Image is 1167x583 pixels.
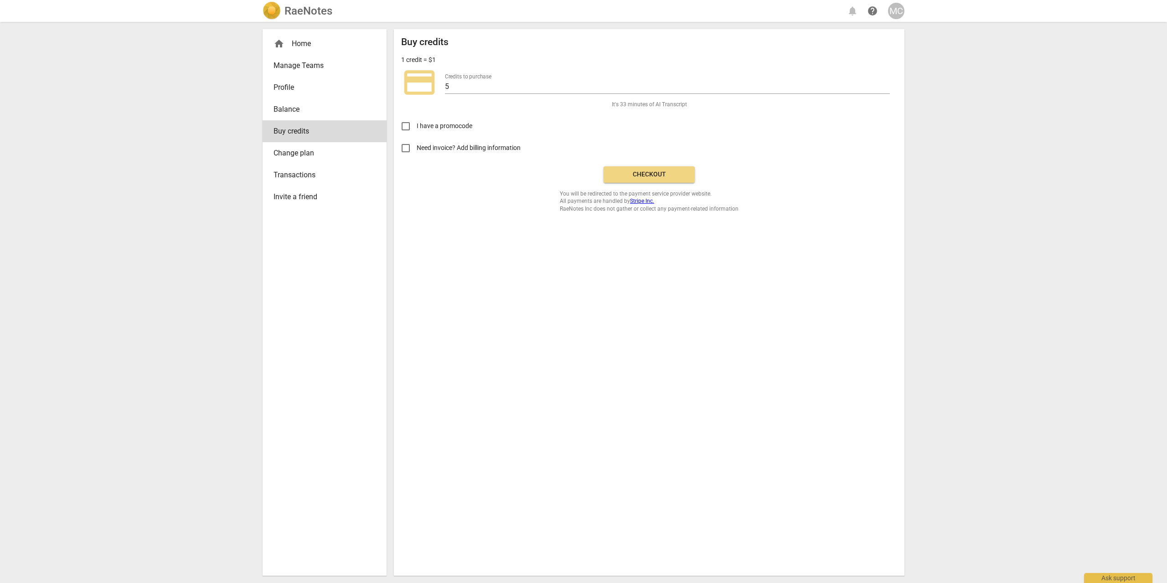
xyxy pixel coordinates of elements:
[1084,573,1152,583] div: Ask support
[630,198,654,204] a: Stripe Inc.
[263,142,387,164] a: Change plan
[263,55,387,77] a: Manage Teams
[867,5,878,16] span: help
[274,38,284,49] span: home
[417,143,522,153] span: Need invoice? Add billing information
[263,33,387,55] div: Home
[284,5,332,17] h2: RaeNotes
[263,120,387,142] a: Buy credits
[401,55,436,65] p: 1 credit = $1
[263,2,281,20] img: Logo
[274,148,368,159] span: Change plan
[263,164,387,186] a: Transactions
[560,190,738,213] span: You will be redirected to the payment service provider website. All payments are handled by RaeNo...
[611,170,687,179] span: Checkout
[263,77,387,98] a: Profile
[263,2,332,20] a: LogoRaeNotes
[274,60,368,71] span: Manage Teams
[604,166,695,183] button: Checkout
[445,74,491,79] label: Credits to purchase
[888,3,904,19] button: MC
[864,3,881,19] a: Help
[263,98,387,120] a: Balance
[274,104,368,115] span: Balance
[401,64,438,101] span: credit_card
[612,101,687,108] span: It's 33 minutes of AI Transcript
[263,186,387,208] a: Invite a friend
[274,170,368,181] span: Transactions
[401,36,449,48] h2: Buy credits
[274,191,368,202] span: Invite a friend
[417,121,472,131] span: I have a promocode
[274,82,368,93] span: Profile
[274,126,368,137] span: Buy credits
[274,38,368,49] div: Home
